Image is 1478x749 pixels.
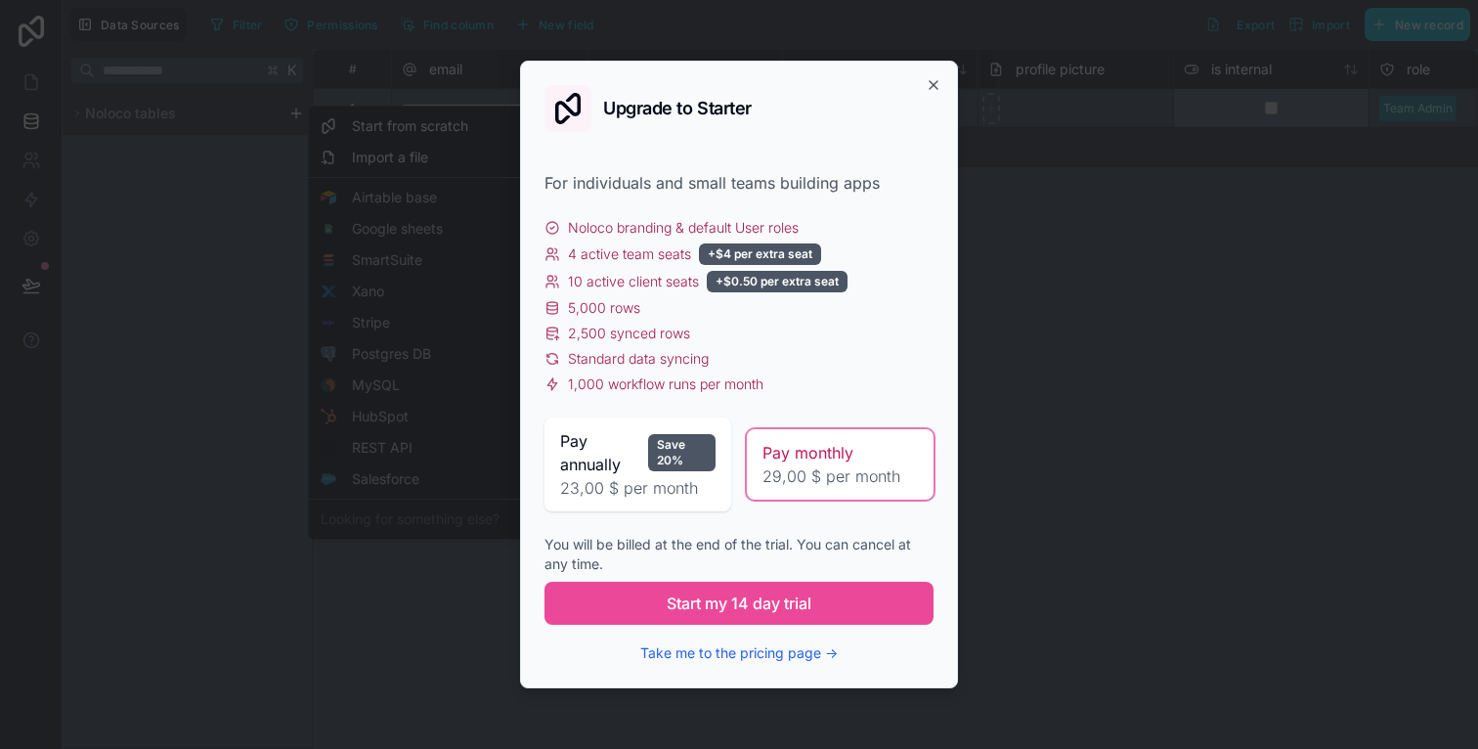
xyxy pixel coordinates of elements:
[699,243,821,265] div: +$4 per extra seat
[568,272,699,291] span: 10 active client seats
[544,171,934,195] div: For individuals and small teams building apps
[603,100,752,117] h2: Upgrade to Starter
[762,441,853,464] span: Pay monthly
[568,244,691,264] span: 4 active team seats
[544,535,934,574] div: You will be billed at the end of the trial. You can cancel at any time.
[568,324,690,343] span: 2,500 synced rows
[762,464,918,488] span: 29,00 $ per month
[560,476,716,500] span: 23,00 $ per month
[544,582,934,625] button: Start my 14 day trial
[568,374,763,394] span: 1,000 workflow runs per month
[707,271,848,292] div: +$0.50 per extra seat
[568,218,799,238] span: Noloco branding & default User roles
[568,298,640,318] span: 5,000 rows
[560,429,640,476] span: Pay annually
[667,592,811,615] span: Start my 14 day trial
[640,643,838,663] button: Take me to the pricing page →
[648,434,716,471] div: Save 20%
[568,349,709,369] span: Standard data syncing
